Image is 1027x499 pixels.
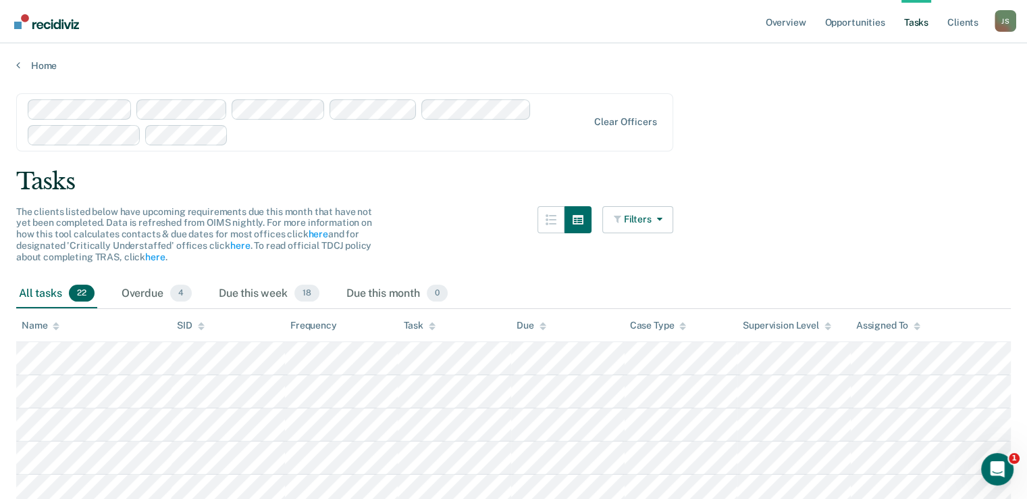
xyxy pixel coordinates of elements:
[594,116,656,128] div: Clear officers
[517,320,546,331] div: Due
[294,285,319,302] span: 18
[16,279,97,309] div: All tasks22
[16,168,1011,195] div: Tasks
[22,320,59,331] div: Name
[290,320,337,331] div: Frequency
[602,206,674,233] button: Filters
[427,285,448,302] span: 0
[170,285,192,302] span: 4
[230,240,250,251] a: here
[630,320,687,331] div: Case Type
[16,60,1011,72] a: Home
[16,206,372,262] span: The clients listed below have upcoming requirements due this month that have not yet been complet...
[308,229,327,239] a: here
[145,252,165,262] a: here
[14,14,79,29] img: Recidiviz
[69,285,95,302] span: 22
[216,279,322,309] div: Due this week18
[995,10,1016,32] button: Profile dropdown button
[856,320,920,331] div: Assigned To
[1009,453,1020,464] span: 1
[995,10,1016,32] div: J S
[403,320,435,331] div: Task
[344,279,450,309] div: Due this month0
[177,320,205,331] div: SID
[743,320,831,331] div: Supervision Level
[981,453,1013,485] iframe: Intercom live chat
[119,279,194,309] div: Overdue4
